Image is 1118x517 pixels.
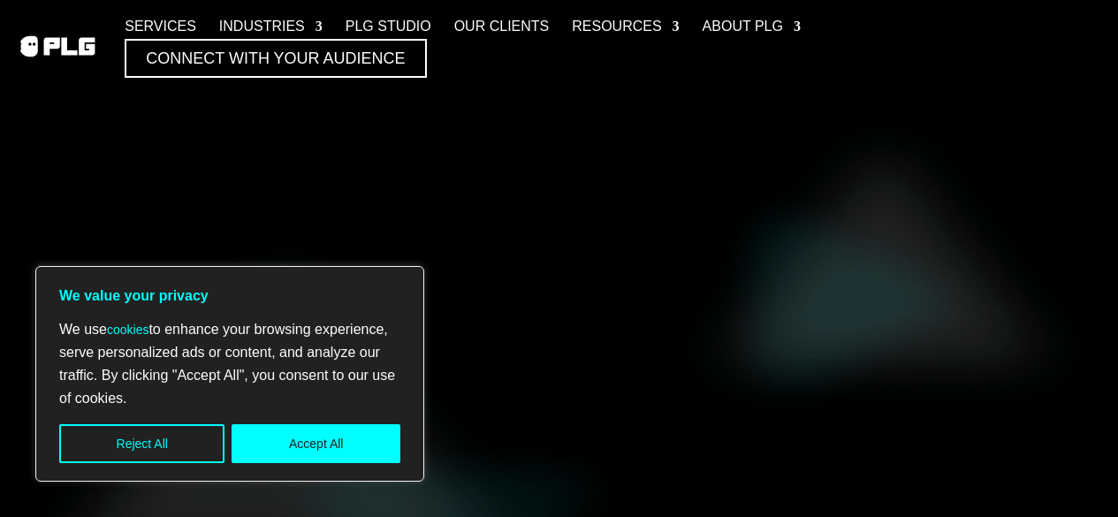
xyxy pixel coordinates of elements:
[59,424,224,463] button: Reject All
[125,39,426,78] a: Connect with Your Audience
[59,318,400,410] p: We use to enhance your browsing experience, serve personalized ads or content, and analyze our tr...
[35,266,424,482] div: We value your privacy
[572,15,679,39] a: Resources
[232,424,400,463] button: Accept All
[703,15,801,39] a: About PLG
[59,285,400,308] p: We value your privacy
[107,323,148,337] a: cookies
[125,15,196,39] a: Services
[454,15,550,39] a: Our Clients
[346,15,431,39] a: PLG Studio
[219,15,323,39] a: Industries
